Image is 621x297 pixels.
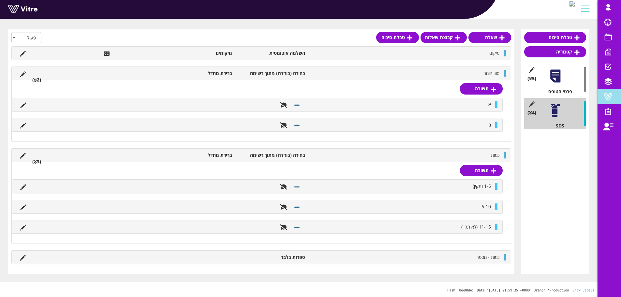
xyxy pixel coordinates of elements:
a: שאלה [468,32,511,43]
span: א [488,101,491,108]
li: (2 ) [29,77,44,83]
a: קטגוריה [524,46,586,57]
span: סוג חומר [484,70,499,76]
a: קבוצת שאלות [421,32,467,43]
span: כמות [491,152,499,158]
div: SDS [529,123,586,129]
a: תשובה [460,83,503,94]
span: כמות - מספר [477,254,499,260]
li: בחירה (בודדת) מתוך רשימה [235,152,308,158]
a: תשובה [460,165,503,176]
li: (3 ) [29,158,44,165]
li: השלמה אוטומטית [235,50,308,56]
li: ברירת מחדל [162,152,235,158]
span: Hash '8ee0bbc' Date '[DATE] 21:59:35 +0000' Branch 'Production' [447,289,571,292]
li: מיקומים [162,50,235,56]
span: 11-15 (לא תקין) [461,224,491,230]
a: Show Labels [573,289,594,292]
img: Logo-Web.png [569,1,575,7]
div: פרטי הטופס [529,88,586,95]
span: מיקום [489,50,499,56]
a: טבלת סיכום [524,32,586,43]
li: ספרות בלבד [235,254,308,260]
span: ב [489,122,491,128]
span: 6-10 [481,203,491,210]
a: טבלת סיכום [376,32,419,43]
span: 1-5 (תקין) [473,183,491,189]
li: בחירה (בודדת) מתוך רשימה [235,70,308,77]
li: ברירת מחדל [162,70,235,77]
span: (4 ) [527,110,536,116]
span: (5 ) [527,75,536,82]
